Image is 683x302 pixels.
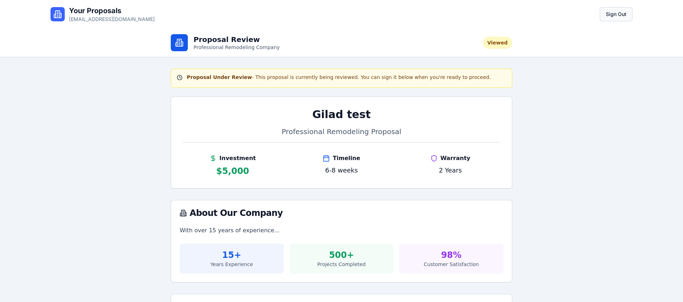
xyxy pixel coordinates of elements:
[182,127,501,137] p: Professional Remodeling Proposal
[182,108,501,121] h1: Gilad test
[295,261,388,268] div: Projects Completed
[69,16,155,23] p: [EMAIL_ADDRESS][DOMAIN_NAME]
[194,35,280,44] h1: Proposal Review
[600,7,632,21] button: Sign Out
[185,261,278,268] div: Years Experience
[69,6,155,16] h1: Your Proposals
[440,154,470,163] span: Warranty
[180,226,503,235] p: With over 15 years of experience...
[185,249,278,261] div: 15+
[187,74,252,80] strong: Proposal Under Review
[182,165,283,177] p: $ 5,000
[291,165,392,175] p: 6-8 weeks
[194,44,280,51] p: Professional Remodeling Company
[219,154,256,163] span: Investment
[295,249,388,261] div: 500+
[180,209,503,217] div: About Our Company
[177,74,506,81] div: - This proposal is currently being reviewed. You can sign it below when you're ready to proceed.
[400,165,501,175] p: 2 Years
[483,37,512,49] div: Viewed
[333,154,360,163] span: Timeline
[405,249,498,261] div: 98%
[405,261,498,268] div: Customer Satisfaction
